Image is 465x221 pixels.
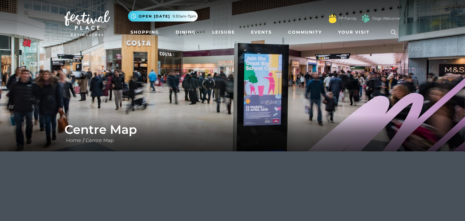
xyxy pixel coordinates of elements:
a: Events [249,27,274,38]
a: Shopping [128,27,162,38]
a: Dogs Welcome! [372,16,401,21]
a: Leisure [210,27,237,38]
img: Festival Place Logo [64,11,110,36]
div: / [60,122,405,144]
a: Home [64,137,83,143]
span: Open [DATE] [139,14,170,19]
h1: Centre Map [64,122,401,137]
button: Open [DATE] 9.30am-7pm [128,11,198,21]
a: Dining [173,27,198,38]
a: FP Family [338,16,357,21]
a: Centre Map [84,137,115,143]
a: Community [286,27,324,38]
span: 9.30am-7pm [173,14,196,19]
span: Your Visit [338,29,370,35]
a: Your Visit [336,27,375,38]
